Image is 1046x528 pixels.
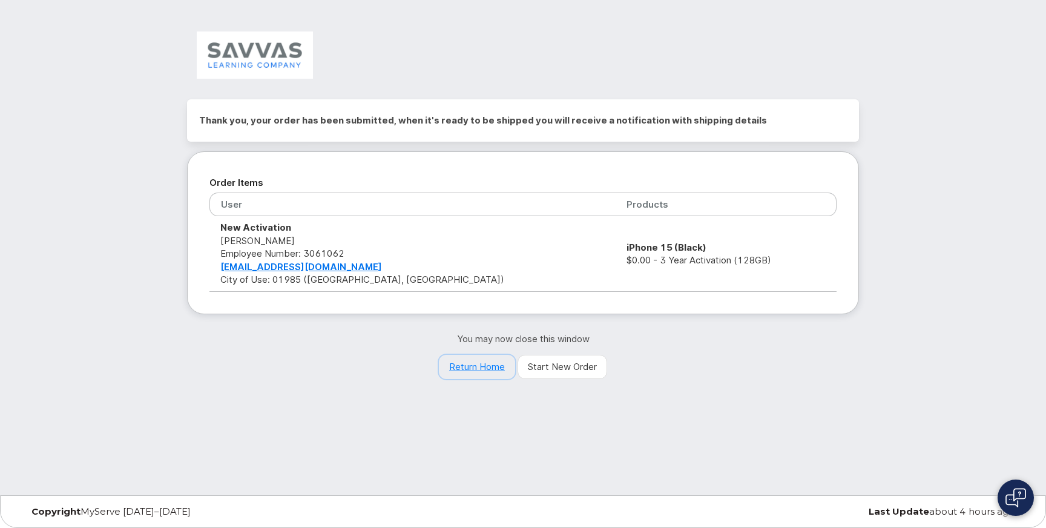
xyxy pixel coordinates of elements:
div: MyServe [DATE]–[DATE] [22,507,356,516]
a: Start New Order [518,355,607,379]
h2: Thank you, your order has been submitted, when it's ready to be shipped you will receive a notifi... [199,111,847,130]
h2: Order Items [209,174,837,192]
p: You may now close this window [187,332,859,345]
a: [EMAIL_ADDRESS][DOMAIN_NAME] [220,261,382,272]
td: $0.00 - 3 Year Activation (128GB) [616,216,837,291]
div: about 4 hours ago [690,507,1024,516]
strong: Copyright [31,506,81,517]
th: Products [616,193,837,216]
th: User [209,193,616,216]
a: Return Home [439,355,515,379]
strong: iPhone 15 (Black) [627,242,706,253]
strong: New Activation [220,222,291,233]
img: Savvas Learning Company LLC [197,31,313,79]
strong: Last Update [869,506,929,517]
span: Employee Number: 3061062 [220,248,344,259]
img: Open chat [1005,488,1026,507]
td: [PERSON_NAME] City of Use: 01985 ([GEOGRAPHIC_DATA], [GEOGRAPHIC_DATA]) [209,216,616,291]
